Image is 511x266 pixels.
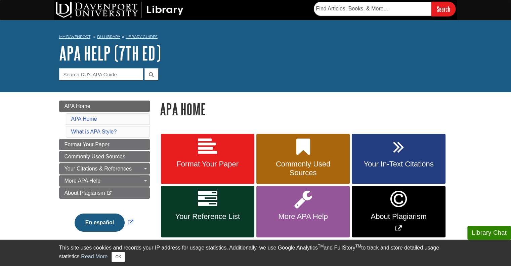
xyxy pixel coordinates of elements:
[352,186,445,237] a: Link opens in new window
[59,187,150,199] a: About Plagiarism
[59,101,150,243] div: Guide Page Menu
[355,244,361,249] sup: TM
[59,163,150,175] a: Your Citations & References
[166,212,249,221] span: Your Reference List
[73,220,135,225] a: Link opens in new window
[59,244,452,262] div: This site uses cookies and records your IP address for usage statistics. Additionally, we use Goo...
[256,134,350,184] a: Commonly Used Sources
[59,43,161,64] a: APA Help (7th Ed)
[357,160,440,168] span: Your In-Text Citations
[65,166,132,172] span: Your Citations & References
[59,175,150,187] a: More APA Help
[467,226,511,240] button: Library Chat
[71,116,97,122] a: APA Home
[81,254,108,259] a: Read More
[314,2,431,16] input: Find Articles, Books, & More...
[107,191,112,195] i: This link opens in a new window
[56,2,183,18] img: DU Library
[97,34,120,39] a: DU Library
[59,34,90,40] a: My Davenport
[261,160,345,177] span: Commonly Used Sources
[166,160,249,168] span: Format Your Paper
[65,142,110,147] span: Format Your Paper
[75,214,125,232] button: En español
[256,186,350,237] a: More APA Help
[65,178,100,184] span: More APA Help
[59,139,150,150] a: Format Your Paper
[352,134,445,184] a: Your In-Text Citations
[314,2,456,16] form: Searches DU Library's articles, books, and more
[65,154,125,159] span: Commonly Used Sources
[59,32,452,43] nav: breadcrumb
[318,244,324,249] sup: TM
[59,68,143,80] input: Search DU's APA Guide
[357,212,440,221] span: About Plagiarism
[59,151,150,162] a: Commonly Used Sources
[161,134,254,184] a: Format Your Paper
[161,186,254,237] a: Your Reference List
[65,190,105,196] span: About Plagiarism
[431,2,456,16] input: Search
[160,101,452,118] h1: APA Home
[59,101,150,112] a: APA Home
[261,212,345,221] span: More APA Help
[126,34,158,39] a: Library Guides
[112,252,125,262] button: Close
[71,129,117,135] a: What is APA Style?
[65,103,90,109] span: APA Home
